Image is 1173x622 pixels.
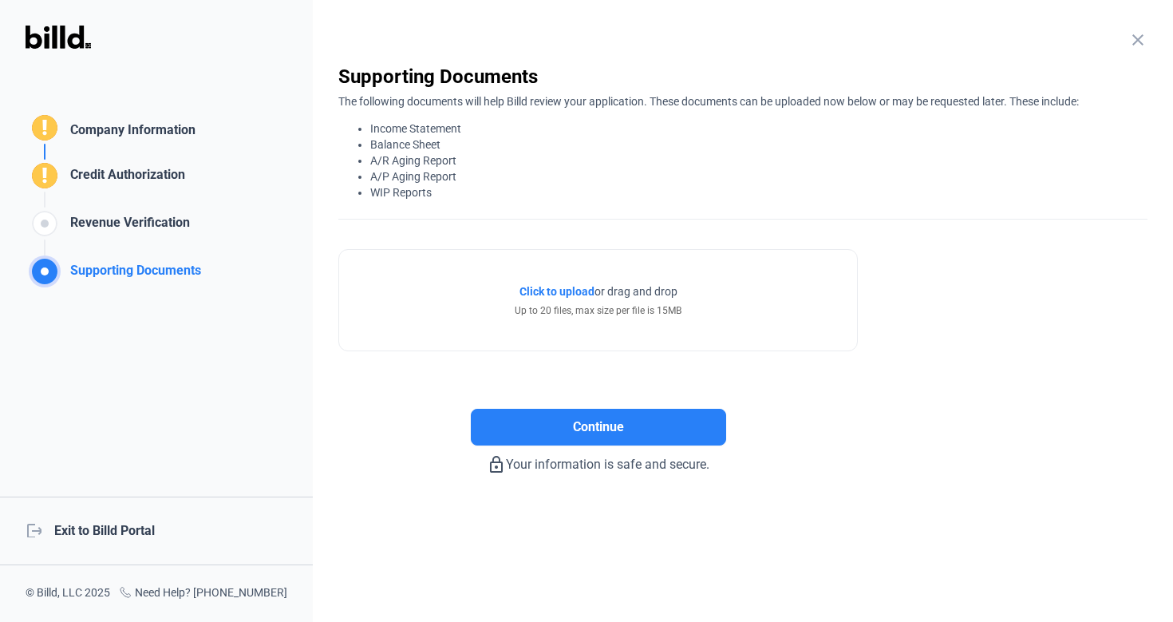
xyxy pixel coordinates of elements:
[573,418,624,437] span: Continue
[119,584,287,603] div: Need Help? [PHONE_NUMBER]
[487,455,506,474] mat-icon: lock_outline
[519,285,594,298] span: Click to upload
[338,64,1147,89] div: Supporting Documents
[471,409,726,446] button: Continue
[515,303,681,318] div: Up to 20 files, max size per file is 15MB
[26,26,91,49] img: Billd Logo
[64,261,201,287] div: Supporting Documents
[370,121,1147,137] li: Income Statement
[370,184,1147,200] li: WIP Reports
[594,283,677,299] span: or drag and drop
[370,168,1147,184] li: A/P Aging Report
[64,213,190,240] div: Revenue Verification
[370,137,1147,153] li: Balance Sheet
[26,521,41,537] mat-icon: logout
[64,121,195,144] div: Company Information
[338,89,1147,200] div: The following documents will help Billd review your application. These documents can be uploaded ...
[64,165,185,192] div: Credit Authorization
[370,153,1147,168] li: A/R Aging Report
[26,584,110,603] div: © Billd, LLC 2025
[338,446,858,474] div: Your information is safe and secure.
[1128,30,1147,50] mat-icon: close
